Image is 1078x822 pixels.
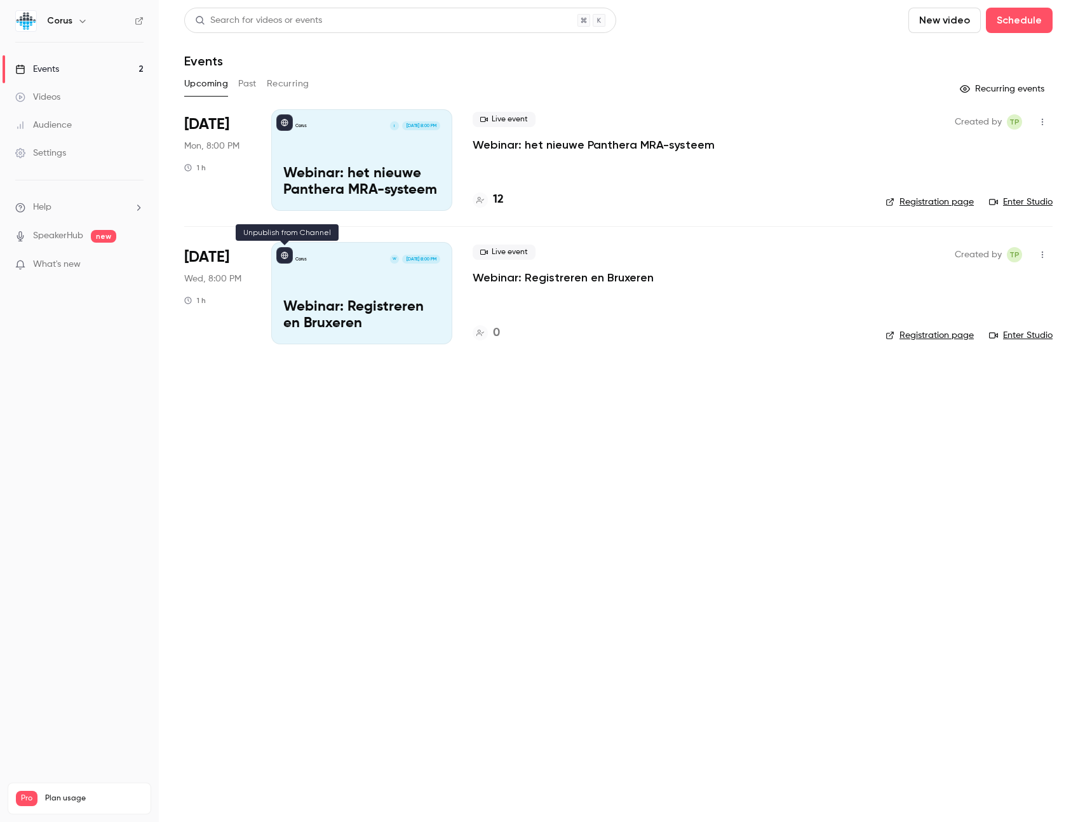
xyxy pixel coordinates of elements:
[184,163,206,173] div: 1 h
[184,114,229,135] span: [DATE]
[473,270,654,285] a: Webinar: Registreren en Bruxeren
[238,74,257,94] button: Past
[295,256,307,262] p: Corus
[15,63,59,76] div: Events
[1009,114,1020,130] span: TP
[91,230,116,243] span: new
[493,191,504,208] h4: 12
[954,79,1053,99] button: Recurring events
[47,15,72,27] h6: Corus
[33,229,83,243] a: SpeakerHub
[184,295,206,306] div: 1 h
[955,247,1002,262] span: Created by
[33,258,81,271] span: What's new
[45,793,143,804] span: Plan usage
[283,166,440,199] p: Webinar: het nieuwe Panthera MRA-systeem
[283,299,440,332] p: Webinar: Registreren en Bruxeren
[184,273,241,285] span: Wed, 8:00 PM
[33,201,51,214] span: Help
[886,329,974,342] a: Registration page
[15,91,60,104] div: Videos
[16,11,36,31] img: Corus
[15,147,66,159] div: Settings
[184,242,251,344] div: Sep 3 Wed, 8:00 PM (Europe/Amsterdam)
[184,140,239,152] span: Mon, 8:00 PM
[473,112,536,127] span: Live event
[195,14,322,27] div: Search for videos or events
[389,254,400,264] div: W
[295,123,307,129] p: Corus
[886,196,974,208] a: Registration page
[271,242,452,344] a: Webinar: Registreren en BruxerenCorusW[DATE] 8:00 PMWebinar: Registreren en Bruxeren
[402,255,440,264] span: [DATE] 8:00 PM
[184,109,251,211] div: Sep 1 Mon, 8:00 PM (Europe/Amsterdam)
[989,329,1053,342] a: Enter Studio
[389,121,400,131] div: I
[184,53,223,69] h1: Events
[493,325,500,342] h4: 0
[1007,247,1022,262] span: Tessa Peters
[16,791,37,806] span: Pro
[15,119,72,131] div: Audience
[402,121,440,130] span: [DATE] 8:00 PM
[908,8,981,33] button: New video
[267,74,309,94] button: Recurring
[15,201,144,214] li: help-dropdown-opener
[955,114,1002,130] span: Created by
[473,245,536,260] span: Live event
[989,196,1053,208] a: Enter Studio
[271,109,452,211] a: Webinar: het nieuwe Panthera MRA-systeemCorusI[DATE] 8:00 PMWebinar: het nieuwe Panthera MRA-systeem
[986,8,1053,33] button: Schedule
[1007,114,1022,130] span: Tessa Peters
[473,191,504,208] a: 12
[184,247,229,267] span: [DATE]
[473,325,500,342] a: 0
[473,137,715,152] a: Webinar: het nieuwe Panthera MRA-systeem
[1009,247,1020,262] span: TP
[184,74,228,94] button: Upcoming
